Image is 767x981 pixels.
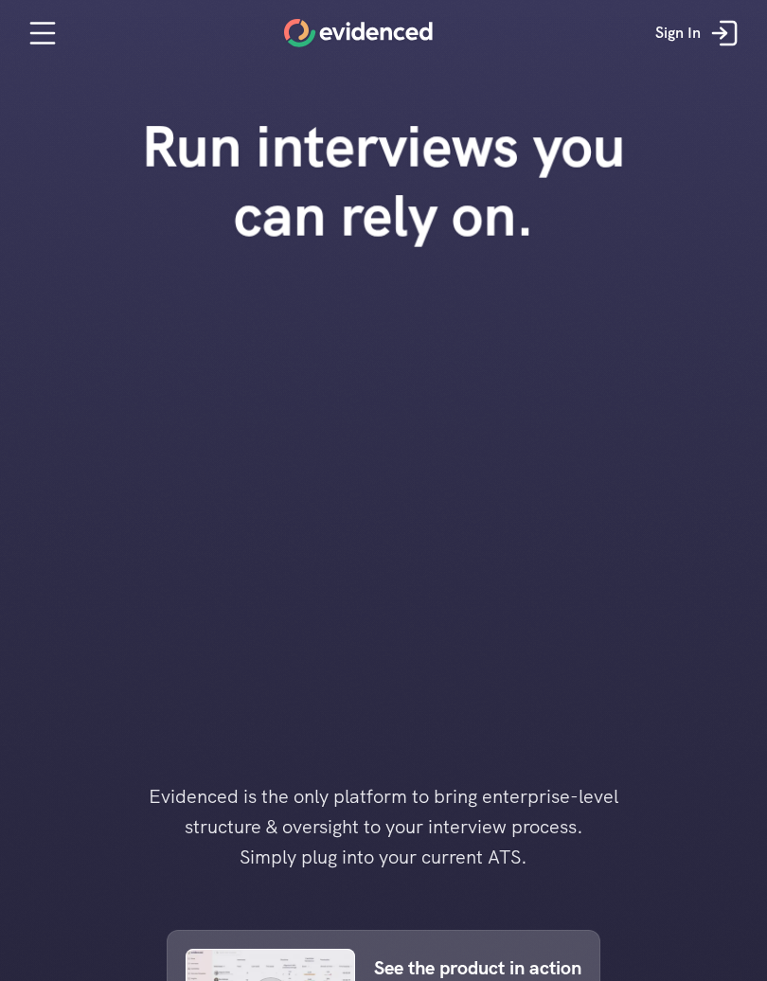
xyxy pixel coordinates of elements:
h1: Run interviews you can rely on. [110,112,657,250]
a: Sign In [641,5,758,62]
h4: Evidenced is the only platform to bring enterprise-level structure & oversight to your interview ... [118,781,649,872]
a: Home [284,19,433,47]
p: Sign In [655,21,701,45]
